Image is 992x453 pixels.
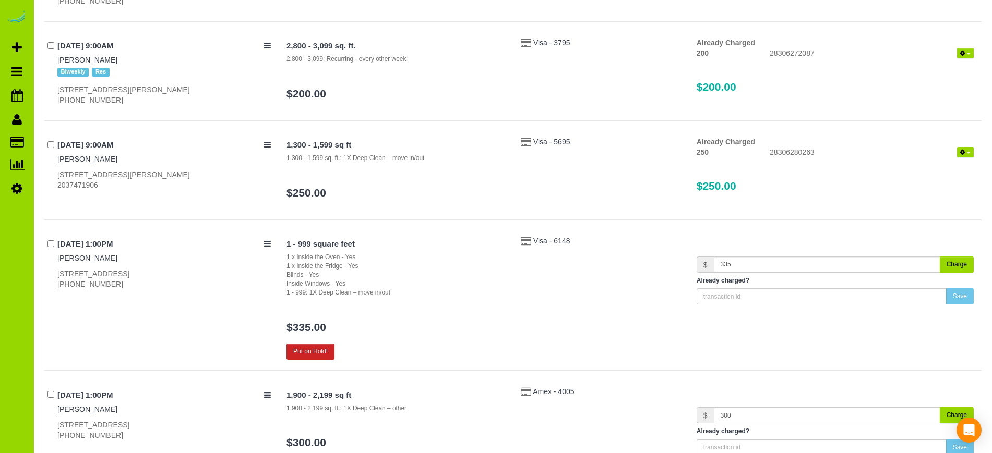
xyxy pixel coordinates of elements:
strong: Already Charged [697,138,755,146]
a: Visa - 3795 [533,39,570,47]
h4: [DATE] 1:00PM [57,391,271,400]
div: [STREET_ADDRESS][PERSON_NAME] 2037471906 [57,169,271,190]
a: $300.00 [286,436,326,448]
h4: [DATE] 1:00PM [57,240,271,249]
a: $200.00 [286,88,326,100]
h5: Already charged? [697,277,974,284]
div: Tags [57,65,271,79]
a: Amex - 4005 [533,387,574,396]
a: [PERSON_NAME] [57,56,117,64]
span: Res [92,68,109,76]
div: [STREET_ADDRESS][PERSON_NAME] [PHONE_NUMBER] [57,84,271,105]
h4: 2,800 - 3,099 sq. ft. [286,42,505,51]
a: Visa - 5695 [533,138,570,146]
button: Put on Hold! [286,344,334,360]
span: $200.00 [697,81,736,93]
div: 28306280263 [762,147,982,160]
span: $ [697,256,714,273]
button: Charge [940,256,974,273]
input: transaction id [697,288,947,304]
a: [PERSON_NAME] [57,405,117,413]
h5: Already charged? [697,428,974,435]
span: $ [697,407,714,423]
a: $250.00 [286,187,326,199]
span: Biweekly [57,68,89,76]
strong: Already Charged [697,39,755,47]
div: 1 x Inside the Fridge - Yes [286,262,505,271]
a: [PERSON_NAME] [57,155,117,163]
div: Blinds - Yes [286,271,505,279]
div: Open Intercom Messenger [957,418,982,443]
strong: 250 [697,148,709,156]
a: [PERSON_NAME] [57,254,117,262]
div: [STREET_ADDRESS] [PHONE_NUMBER] [57,420,271,440]
div: 28306272087 [762,48,982,60]
button: Charge [940,407,974,423]
div: 1,300 - 1,599 sq. ft.: 1X Deep Clean – move in/out [286,154,505,163]
strong: 200 [697,49,709,57]
div: 1 x Inside the Oven - Yes [286,253,505,262]
h4: [DATE] 9:00AM [57,42,271,51]
div: 1 - 999: 1X Deep Clean – move in/out [286,288,505,297]
div: [STREET_ADDRESS] [PHONE_NUMBER] [57,268,271,289]
a: $335.00 [286,321,326,333]
h4: 1,300 - 1,599 sq ft [286,141,505,150]
a: Visa - 6148 [533,237,570,245]
h4: [DATE] 9:00AM [57,141,271,150]
div: Inside Windows - Yes [286,279,505,288]
span: $250.00 [697,180,736,192]
h4: 1,900 - 2,199 sq ft [286,391,505,400]
div: 1,900 - 2,199 sq. ft.: 1X Deep Clean – other [286,404,505,413]
h4: 1 - 999 square feet [286,240,505,249]
div: 2,800 - 3,099: Recurring - every other week [286,55,505,64]
img: Automaid Logo [6,10,27,25]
